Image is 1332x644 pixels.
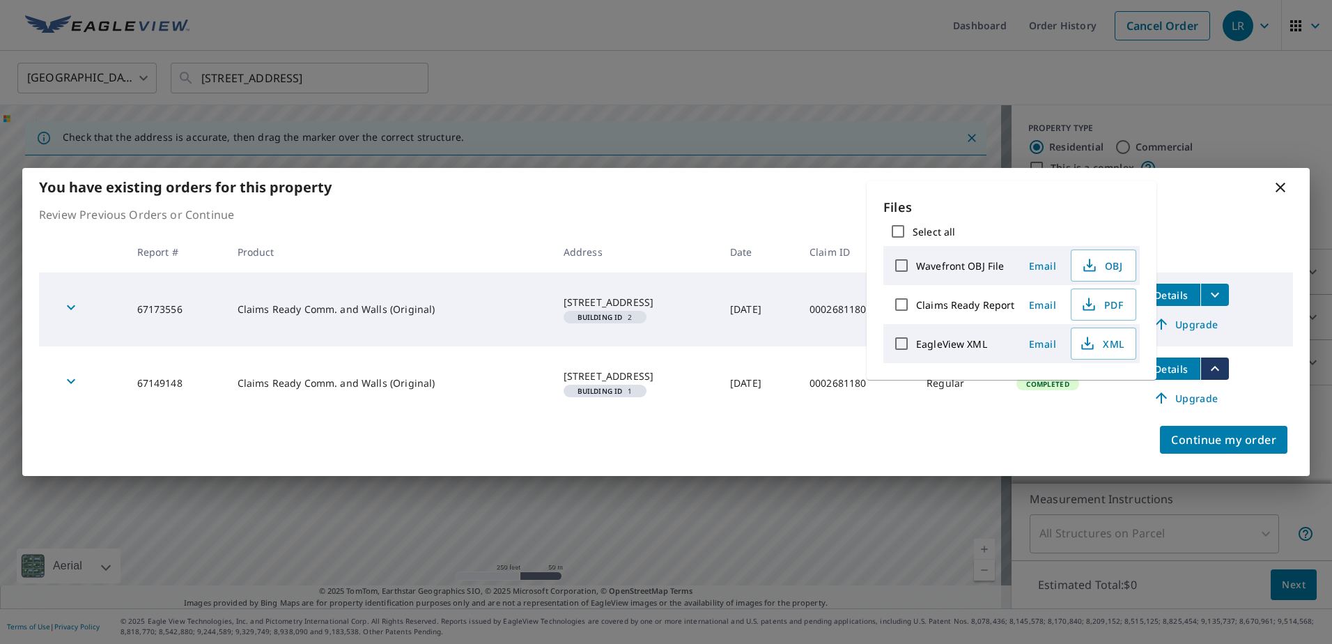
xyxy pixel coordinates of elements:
td: [DATE] [719,273,798,346]
th: Claim ID [798,231,915,273]
td: 0002681180 [798,273,915,346]
b: You have existing orders for this property [39,178,332,197]
button: detailsBtn-67149148 [1142,358,1200,380]
td: Regular [915,346,1005,420]
span: OBJ [1080,257,1124,274]
button: filesDropdownBtn-67149148 [1200,358,1229,380]
span: Completed [1018,379,1077,389]
div: [STREET_ADDRESS] [564,296,708,309]
span: Email [1026,298,1060,312]
label: Claims Ready Report [916,298,1015,312]
label: Wavefront OBJ File [916,259,1004,273]
button: Email [1021,333,1065,355]
span: Details [1150,289,1192,302]
button: PDF [1071,289,1136,321]
span: Upgrade [1150,390,1221,406]
button: OBJ [1071,250,1136,282]
em: Building ID [578,314,623,321]
p: Review Previous Orders or Continue [39,206,1293,223]
button: Email [1021,294,1065,316]
th: Product [226,231,552,273]
td: [DATE] [719,346,798,420]
span: PDF [1080,296,1124,313]
span: Details [1150,362,1192,376]
span: Upgrade [1150,316,1221,332]
button: Email [1021,255,1065,277]
label: Select all [913,225,955,238]
span: 1 [569,388,641,394]
label: EagleView XML [916,337,987,351]
span: XML [1080,335,1124,352]
td: 67173556 [126,273,226,346]
a: Upgrade [1142,387,1229,409]
button: XML [1071,328,1136,360]
em: Building ID [578,388,623,394]
p: Files [883,198,1140,217]
th: Report # [126,231,226,273]
td: Claims Ready Comm. and Walls (Original) [226,346,552,420]
td: 67149148 [126,346,226,420]
div: [STREET_ADDRESS] [564,369,708,383]
span: 2 [569,314,641,321]
th: Address [552,231,719,273]
a: Upgrade [1142,313,1229,335]
span: Email [1026,259,1060,273]
button: filesDropdownBtn-67173556 [1200,284,1229,306]
button: Continue my order [1160,426,1287,454]
span: Email [1026,337,1060,351]
td: 0002681180 [798,346,915,420]
span: Continue my order [1171,430,1276,450]
button: detailsBtn-67173556 [1142,284,1200,306]
th: Date [719,231,798,273]
td: Claims Ready Comm. and Walls (Original) [226,273,552,346]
